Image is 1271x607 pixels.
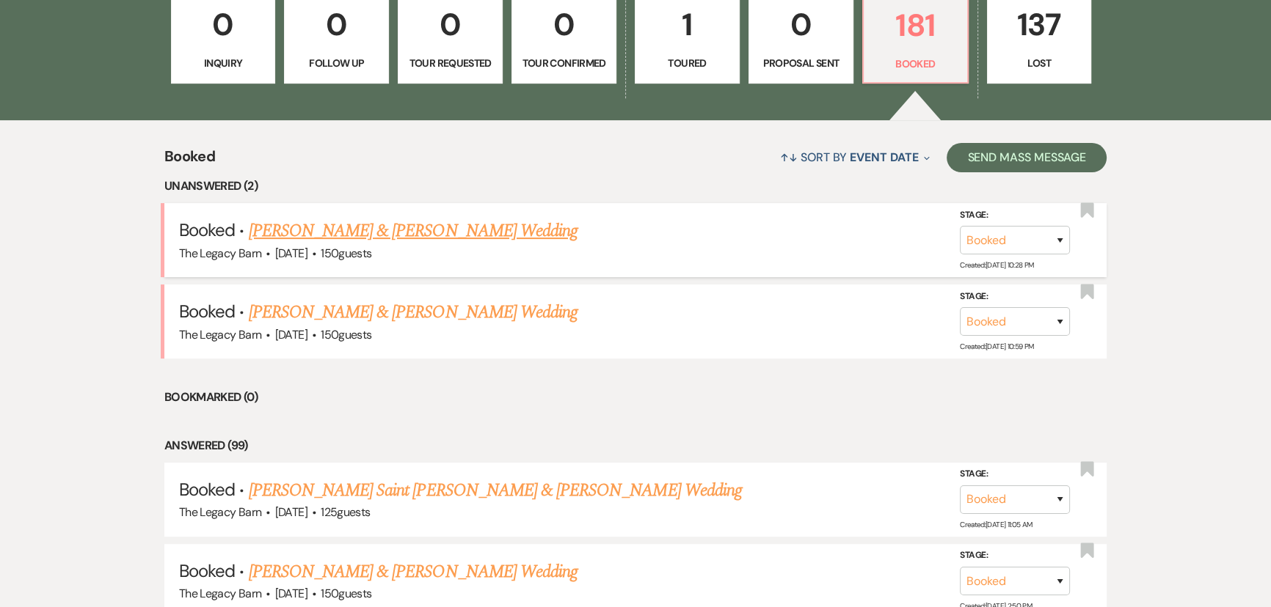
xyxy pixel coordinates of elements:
[164,177,1107,196] li: Unanswered (2)
[181,55,266,71] p: Inquiry
[275,246,307,261] span: [DATE]
[960,520,1032,529] span: Created: [DATE] 11:05 AM
[179,218,235,241] span: Booked
[947,143,1107,172] button: Send Mass Message
[294,55,379,71] p: Follow Up
[997,55,1082,71] p: Lost
[960,260,1033,270] span: Created: [DATE] 10:28 PM
[275,586,307,601] span: [DATE]
[249,218,578,244] a: [PERSON_NAME] & [PERSON_NAME] Wedding
[407,55,493,71] p: Tour Requested
[275,504,307,520] span: [DATE]
[780,150,798,165] span: ↑↓
[960,289,1070,305] label: Stage:
[249,559,578,585] a: [PERSON_NAME] & [PERSON_NAME] Wedding
[179,300,235,323] span: Booked
[960,548,1070,564] label: Stage:
[164,436,1107,455] li: Answered (99)
[521,55,607,71] p: Tour Confirmed
[179,478,235,501] span: Booked
[774,138,936,177] button: Sort By Event Date
[249,299,578,325] a: [PERSON_NAME] & [PERSON_NAME] Wedding
[960,342,1033,351] span: Created: [DATE] 10:59 PM
[275,327,307,342] span: [DATE]
[164,145,215,177] span: Booked
[873,1,958,50] p: 181
[179,327,261,342] span: The Legacy Barn
[179,504,261,520] span: The Legacy Barn
[960,466,1070,482] label: Stage:
[960,207,1070,224] label: Stage:
[321,246,371,261] span: 150 guests
[179,559,235,582] span: Booked
[179,246,261,261] span: The Legacy Barn
[644,55,730,71] p: Toured
[758,55,844,71] p: Proposal Sent
[164,388,1107,407] li: Bookmarked (0)
[321,504,370,520] span: 125 guests
[873,56,958,72] p: Booked
[321,327,371,342] span: 150 guests
[850,150,918,165] span: Event Date
[321,586,371,601] span: 150 guests
[249,477,742,504] a: [PERSON_NAME] Saint [PERSON_NAME] & [PERSON_NAME] Wedding
[179,586,261,601] span: The Legacy Barn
